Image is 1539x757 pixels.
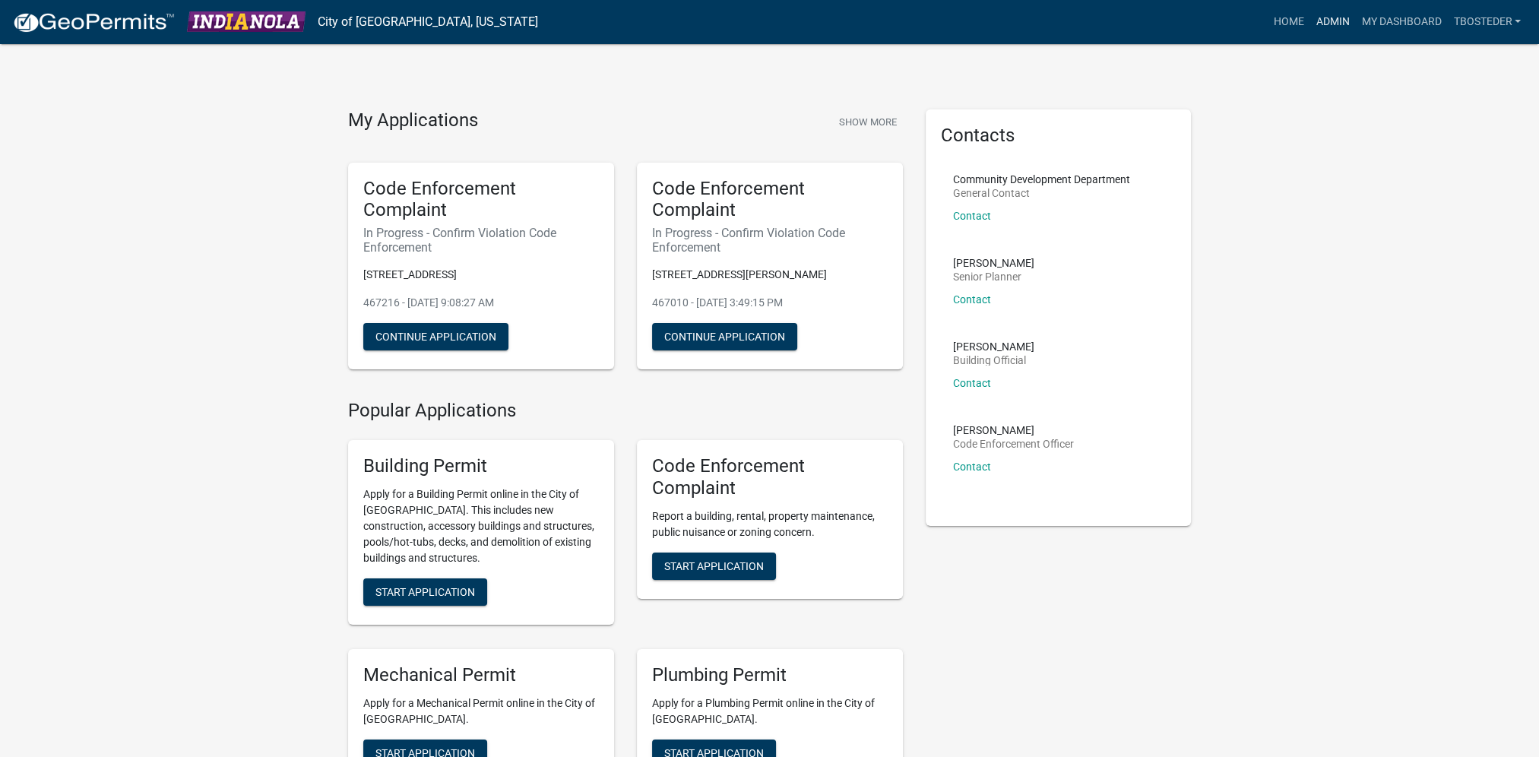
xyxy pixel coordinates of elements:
[652,178,888,222] h5: Code Enforcement Complaint
[833,109,903,135] button: Show More
[363,486,599,566] p: Apply for a Building Permit online in the City of [GEOGRAPHIC_DATA]. This includes new constructi...
[363,695,599,727] p: Apply for a Mechanical Permit online in the City of [GEOGRAPHIC_DATA].
[953,341,1034,352] p: [PERSON_NAME]
[953,425,1074,436] p: [PERSON_NAME]
[953,210,991,222] a: Contact
[652,323,797,350] button: Continue Application
[363,295,599,311] p: 467216 - [DATE] 9:08:27 AM
[375,586,475,598] span: Start Application
[953,439,1074,449] p: Code Enforcement Officer
[1447,8,1527,36] a: tbosteder
[363,178,599,222] h5: Code Enforcement Complaint
[652,695,888,727] p: Apply for a Plumbing Permit online in the City of [GEOGRAPHIC_DATA].
[363,455,599,477] h5: Building Permit
[1309,8,1355,36] a: Admin
[652,226,888,255] h6: In Progress - Confirm Violation Code Enforcement
[348,109,478,132] h4: My Applications
[953,258,1034,268] p: [PERSON_NAME]
[652,455,888,499] h5: Code Enforcement Complaint
[652,267,888,283] p: [STREET_ADDRESS][PERSON_NAME]
[363,226,599,255] h6: In Progress - Confirm Violation Code Enforcement
[953,461,991,473] a: Contact
[953,377,991,389] a: Contact
[363,664,599,686] h5: Mechanical Permit
[187,11,306,32] img: City of Indianola, Iowa
[652,508,888,540] p: Report a building, rental, property maintenance, public nuisance or zoning concern.
[363,323,508,350] button: Continue Application
[652,664,888,686] h5: Plumbing Permit
[1355,8,1447,36] a: My Dashboard
[664,559,764,572] span: Start Application
[652,553,776,580] button: Start Application
[953,271,1034,282] p: Senior Planner
[953,355,1034,366] p: Building Official
[953,293,991,306] a: Contact
[953,188,1130,198] p: General Contact
[363,578,487,606] button: Start Application
[318,9,538,35] a: City of [GEOGRAPHIC_DATA], [US_STATE]
[953,174,1130,185] p: Community Development Department
[652,295,888,311] p: 467010 - [DATE] 3:49:15 PM
[348,400,903,422] h4: Popular Applications
[941,125,1176,147] h5: Contacts
[1267,8,1309,36] a: Home
[363,267,599,283] p: [STREET_ADDRESS]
